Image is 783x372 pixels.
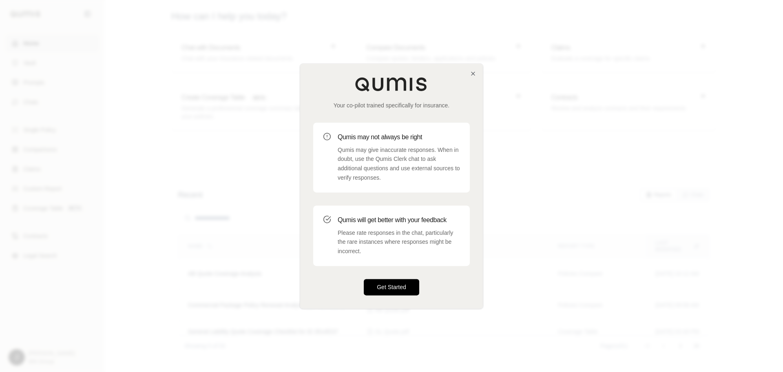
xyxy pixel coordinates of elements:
[338,215,460,225] h3: Qumis will get better with your feedback
[338,145,460,183] p: Qumis may give inaccurate responses. When in doubt, use the Qumis Clerk chat to ask additional qu...
[338,228,460,256] p: Please rate responses in the chat, particularly the rare instances where responses might be incor...
[355,77,428,91] img: Qumis Logo
[338,132,460,142] h3: Qumis may not always be right
[313,101,470,109] p: Your co-pilot trained specifically for insurance.
[364,279,419,295] button: Get Started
